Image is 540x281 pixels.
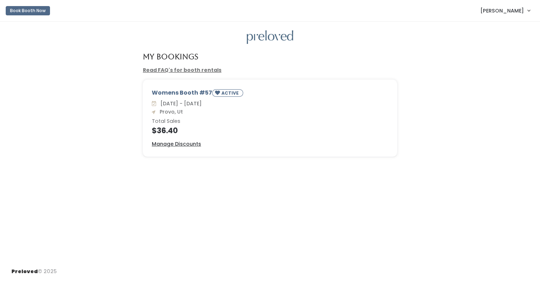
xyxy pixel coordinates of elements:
[6,6,50,15] button: Book Booth Now
[152,119,388,124] h6: Total Sales
[152,126,388,135] h4: $36.40
[143,66,221,74] a: Read FAQ's for booth rentals
[11,268,38,275] span: Preloved
[157,100,202,107] span: [DATE] - [DATE]
[480,7,524,15] span: [PERSON_NAME]
[143,52,198,61] h4: My Bookings
[152,140,201,147] u: Manage Discounts
[473,3,537,18] a: [PERSON_NAME]
[221,90,240,96] small: ACTIVE
[152,89,388,100] div: Womens Booth #57
[157,108,183,115] span: Provo, Ut
[11,262,57,275] div: © 2025
[6,3,50,19] a: Book Booth Now
[247,30,293,44] img: preloved logo
[152,140,201,148] a: Manage Discounts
